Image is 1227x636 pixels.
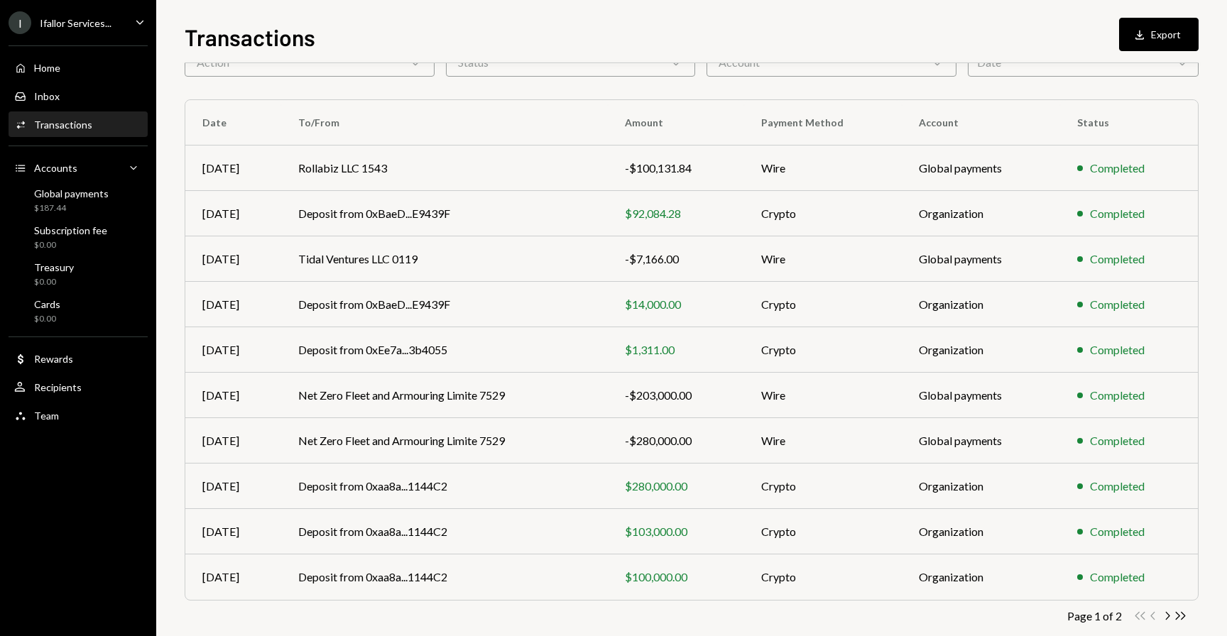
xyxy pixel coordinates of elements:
[9,294,148,328] a: Cards$0.00
[34,202,109,214] div: $187.44
[744,146,902,191] td: Wire
[902,327,1060,373] td: Organization
[281,464,607,509] td: Deposit from 0xaa8a...1144C2
[185,23,315,51] h1: Transactions
[608,100,744,146] th: Amount
[744,191,902,236] td: Crypto
[281,509,607,554] td: Deposit from 0xaa8a...1144C2
[202,341,264,358] div: [DATE]
[9,183,148,217] a: Global payments$187.44
[34,381,82,393] div: Recipients
[902,418,1060,464] td: Global payments
[9,11,31,34] div: I
[34,162,77,174] div: Accounts
[34,224,107,236] div: Subscription fee
[902,373,1060,418] td: Global payments
[34,353,73,365] div: Rewards
[1119,18,1199,51] button: Export
[902,509,1060,554] td: Organization
[902,282,1060,327] td: Organization
[34,187,109,199] div: Global payments
[744,373,902,418] td: Wire
[625,341,727,358] div: $1,311.00
[202,432,264,449] div: [DATE]
[902,191,1060,236] td: Organization
[625,523,727,540] div: $103,000.00
[1090,523,1145,540] div: Completed
[902,554,1060,600] td: Organization
[34,239,107,251] div: $0.00
[1060,100,1198,146] th: Status
[744,282,902,327] td: Crypto
[1090,341,1145,358] div: Completed
[281,146,607,191] td: Rollabiz LLC 1543
[625,160,727,177] div: -$100,131.84
[281,554,607,600] td: Deposit from 0xaa8a...1144C2
[34,298,60,310] div: Cards
[1090,160,1145,177] div: Completed
[281,282,607,327] td: Deposit from 0xBaeD...E9439F
[1067,609,1122,623] div: Page 1 of 2
[281,236,607,282] td: Tidal Ventures LLC 0119
[1090,251,1145,268] div: Completed
[1090,387,1145,404] div: Completed
[34,313,60,325] div: $0.00
[744,464,902,509] td: Crypto
[34,410,59,422] div: Team
[902,146,1060,191] td: Global payments
[9,257,148,291] a: Treasury$0.00
[902,100,1060,146] th: Account
[281,373,607,418] td: Net Zero Fleet and Armouring Limite 7529
[34,276,74,288] div: $0.00
[625,296,727,313] div: $14,000.00
[744,418,902,464] td: Wire
[902,236,1060,282] td: Global payments
[40,17,111,29] div: Ifallor Services...
[281,191,607,236] td: Deposit from 0xBaeD...E9439F
[744,554,902,600] td: Crypto
[34,261,74,273] div: Treasury
[625,205,727,222] div: $92,084.28
[9,220,148,254] a: Subscription fee$0.00
[744,509,902,554] td: Crypto
[744,236,902,282] td: Wire
[281,418,607,464] td: Net Zero Fleet and Armouring Limite 7529
[9,374,148,400] a: Recipients
[744,100,902,146] th: Payment Method
[202,160,264,177] div: [DATE]
[202,251,264,268] div: [DATE]
[1090,478,1145,495] div: Completed
[202,296,264,313] div: [DATE]
[34,119,92,131] div: Transactions
[202,569,264,586] div: [DATE]
[1090,205,1145,222] div: Completed
[202,205,264,222] div: [DATE]
[625,251,727,268] div: -$7,166.00
[744,327,902,373] td: Crypto
[625,432,727,449] div: -$280,000.00
[9,55,148,80] a: Home
[185,100,281,146] th: Date
[1090,569,1145,586] div: Completed
[281,100,607,146] th: To/From
[202,387,264,404] div: [DATE]
[9,155,148,180] a: Accounts
[202,478,264,495] div: [DATE]
[34,90,60,102] div: Inbox
[9,83,148,109] a: Inbox
[1090,296,1145,313] div: Completed
[625,478,727,495] div: $280,000.00
[625,387,727,404] div: -$203,000.00
[202,523,264,540] div: [DATE]
[34,62,60,74] div: Home
[9,111,148,137] a: Transactions
[9,346,148,371] a: Rewards
[625,569,727,586] div: $100,000.00
[1090,432,1145,449] div: Completed
[902,464,1060,509] td: Organization
[9,402,148,428] a: Team
[281,327,607,373] td: Deposit from 0xEe7a...3b4055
